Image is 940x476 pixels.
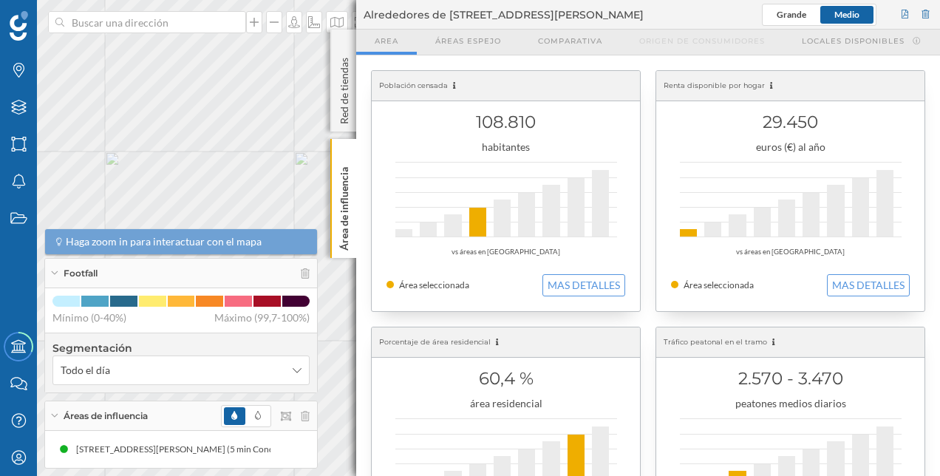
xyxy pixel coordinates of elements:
[52,310,126,325] span: Mínimo (0-40%)
[639,35,765,47] span: Origen de consumidores
[671,396,910,411] div: peatones medios diarios
[827,274,910,296] button: MAS DETALLES
[671,108,910,136] h1: 29.450
[372,327,640,358] div: Porcentaje de área residencial
[386,364,625,392] h1: 60,4 %
[435,35,501,47] span: Áreas espejo
[671,364,910,392] h1: 2.570 - 3.470
[777,9,806,20] span: Grande
[372,71,640,101] div: Población censada
[364,7,644,22] span: Alrededores de [STREET_ADDRESS][PERSON_NAME]
[684,279,754,290] span: Área seleccionada
[656,327,924,358] div: Tráfico peatonal en el tramo
[399,279,469,290] span: Área seleccionada
[76,442,316,457] div: [STREET_ADDRESS][PERSON_NAME] (5 min Conduciendo)
[337,52,352,124] p: Red de tiendas
[386,245,625,259] div: vs áreas en [GEOGRAPHIC_DATA]
[10,11,28,41] img: Geoblink Logo
[52,341,310,356] h4: Segmentación
[66,234,262,249] span: Haga zoom in para interactuar con el mapa
[542,274,625,296] button: MAS DETALLES
[386,396,625,411] div: área residencial
[61,363,110,378] span: Todo el día
[671,245,910,259] div: vs áreas en [GEOGRAPHIC_DATA]
[386,140,625,154] div: habitantes
[64,409,148,423] span: Áreas de influencia
[337,161,352,251] p: Área de influencia
[538,35,602,47] span: Comparativa
[671,140,910,154] div: euros (€) al año
[386,108,625,136] h1: 108.810
[214,310,310,325] span: Máximo (99,7-100%)
[64,267,98,280] span: Footfall
[375,35,398,47] span: Area
[656,71,924,101] div: Renta disponible por hogar
[834,9,859,20] span: Medio
[802,35,905,47] span: Locales disponibles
